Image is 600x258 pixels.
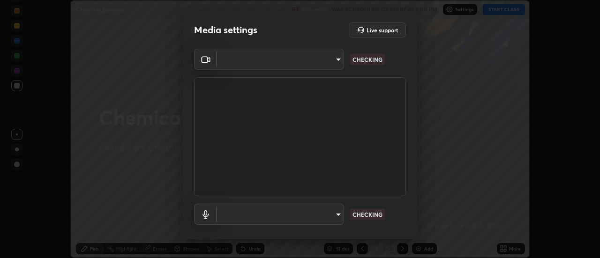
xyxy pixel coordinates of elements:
[352,210,382,219] p: CHECKING
[217,49,344,70] div: ​
[352,55,382,64] p: CHECKING
[194,24,257,36] h2: Media settings
[217,204,344,225] div: ​
[367,27,398,33] h5: Live support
